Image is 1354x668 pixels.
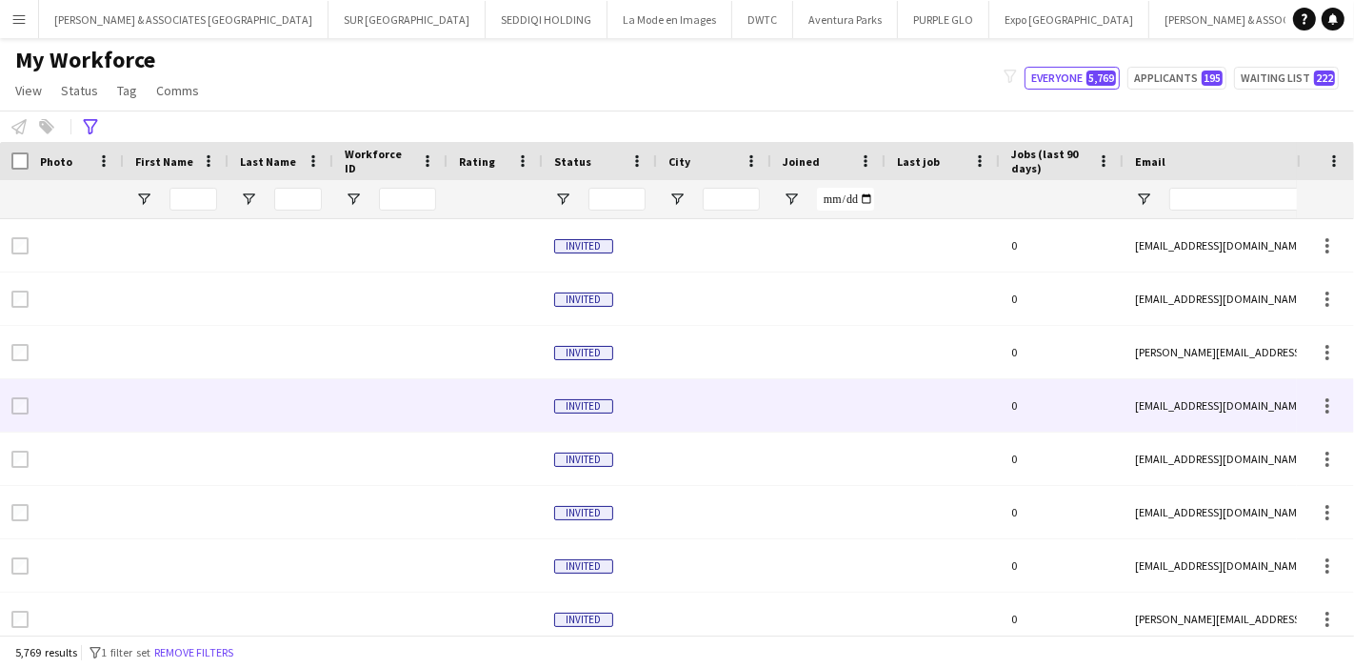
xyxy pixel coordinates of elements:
input: City Filter Input [703,188,760,211]
button: Open Filter Menu [135,191,152,208]
input: Row Selection is disabled for this row (unchecked) [11,557,29,575]
button: PURPLE GLO [898,1,989,38]
span: Invited [554,453,613,467]
span: Jobs (last 90 days) [1011,147,1089,175]
span: Last job [897,154,940,169]
button: Open Filter Menu [240,191,257,208]
span: Email [1135,154,1165,169]
span: Tag [117,82,137,99]
button: [PERSON_NAME] & ASSOCIATES KSA [1149,1,1353,38]
a: View [8,78,50,103]
input: Row Selection is disabled for this row (unchecked) [11,451,29,468]
span: Status [61,82,98,99]
a: Tag [110,78,145,103]
button: Open Filter Menu [1135,191,1152,208]
span: Status [554,154,591,169]
input: Row Selection is disabled for this row (unchecked) [11,344,29,361]
input: Workforce ID Filter Input [379,188,436,211]
span: Photo [40,154,72,169]
span: Invited [554,399,613,414]
span: Last Name [240,154,296,169]
span: Invited [554,239,613,253]
button: Open Filter Menu [554,191,571,208]
input: Row Selection is disabled for this row (unchecked) [11,611,29,628]
input: Row Selection is disabled for this row (unchecked) [11,291,29,308]
span: My Workforce [15,46,155,74]
span: 5,769 [1086,71,1116,86]
a: Comms [149,78,207,103]
input: Last Name Filter Input [274,188,322,211]
span: Invited [554,559,613,574]
span: Comms [156,82,199,99]
input: First Name Filter Input [169,188,217,211]
input: Row Selection is disabled for this row (unchecked) [11,397,29,415]
div: 0 [1000,486,1124,538]
div: 0 [1000,539,1124,592]
input: Row Selection is disabled for this row (unchecked) [11,504,29,521]
span: City [668,154,690,169]
button: Applicants195 [1127,67,1226,90]
span: Invited [554,293,613,307]
button: DWTC [732,1,793,38]
input: Joined Filter Input [817,188,874,211]
div: 0 [1000,273,1124,325]
span: First Name [135,154,193,169]
span: Joined [783,154,820,169]
span: View [15,82,42,99]
span: 195 [1202,71,1223,86]
span: Invited [554,506,613,520]
span: Invited [554,346,613,360]
button: Remove filters [150,642,237,663]
div: 0 [1000,219,1124,272]
button: Waiting list222 [1234,67,1339,90]
app-action-btn: Advanced filters [79,115,102,138]
button: Open Filter Menu [345,191,362,208]
span: 1 filter set [101,645,150,659]
span: 222 [1314,71,1335,86]
div: 0 [1000,379,1124,432]
a: Status [53,78,106,103]
button: Open Filter Menu [783,191,800,208]
div: 0 [1000,433,1124,485]
input: Row Selection is disabled for this row (unchecked) [11,237,29,254]
button: La Mode en Images [607,1,732,38]
button: Aventura Parks [793,1,898,38]
button: SEDDIQI HOLDING [486,1,607,38]
button: [PERSON_NAME] & ASSOCIATES [GEOGRAPHIC_DATA] [39,1,329,38]
div: 0 [1000,593,1124,645]
span: Rating [459,154,495,169]
input: Status Filter Input [588,188,646,211]
span: Invited [554,613,613,627]
div: 0 [1000,326,1124,378]
span: Workforce ID [345,147,413,175]
button: SUR [GEOGRAPHIC_DATA] [329,1,486,38]
button: Expo [GEOGRAPHIC_DATA] [989,1,1149,38]
button: Everyone5,769 [1025,67,1120,90]
button: Open Filter Menu [668,191,686,208]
